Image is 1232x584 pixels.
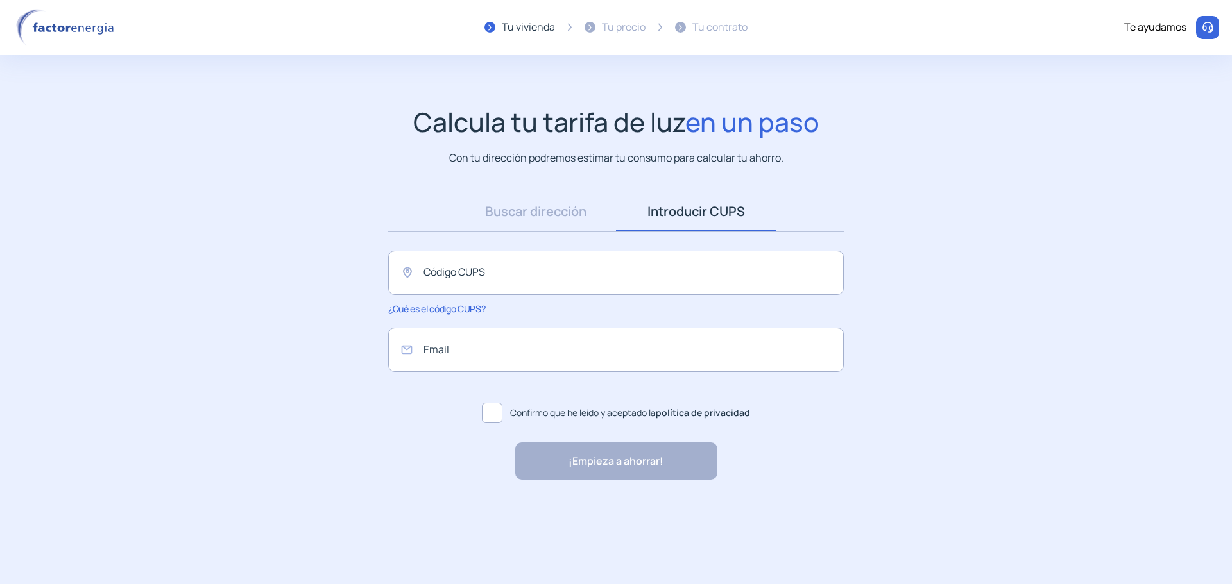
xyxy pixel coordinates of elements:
[602,19,646,36] div: Tu precio
[502,19,555,36] div: Tu vivienda
[692,19,748,36] div: Tu contrato
[510,406,750,420] span: Confirmo que he leído y aceptado la
[1201,21,1214,34] img: llamar
[1124,19,1186,36] div: Te ayudamos
[413,106,819,138] h1: Calcula tu tarifa de luz
[456,192,616,231] a: Buscar dirección
[13,9,122,46] img: logo factor
[449,150,783,166] p: Con tu dirección podremos estimar tu consumo para calcular tu ahorro.
[656,406,750,419] a: política de privacidad
[685,104,819,140] span: en un paso
[616,192,776,231] a: Introducir CUPS
[388,303,485,315] span: ¿Qué es el código CUPS?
